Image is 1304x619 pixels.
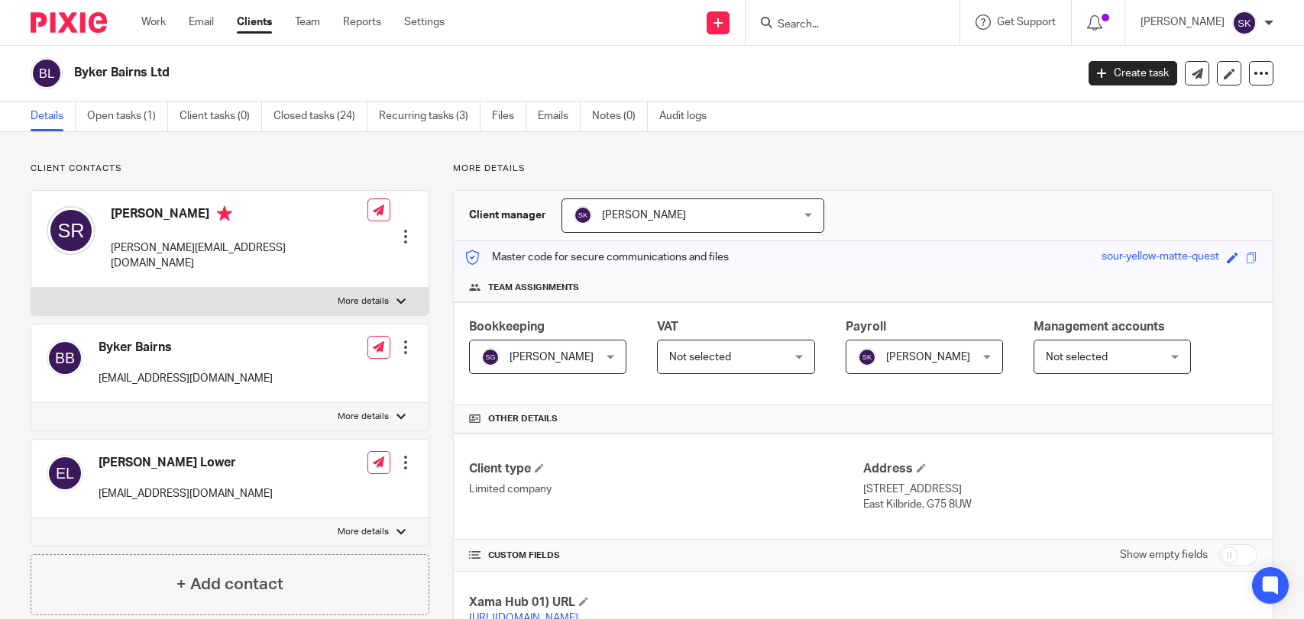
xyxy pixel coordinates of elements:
[592,102,648,131] a: Notes (0)
[469,461,863,477] h4: Client type
[99,371,273,386] p: [EMAIL_ADDRESS][DOMAIN_NAME]
[469,550,863,562] h4: CUSTOM FIELDS
[338,526,389,538] p: More details
[669,352,731,363] span: Not selected
[189,15,214,30] a: Email
[863,461,1257,477] h4: Address
[47,455,83,492] img: svg%3E
[1034,321,1165,333] span: Management accounts
[31,163,429,175] p: Client contacts
[31,102,76,131] a: Details
[217,206,232,221] i: Primary
[31,12,107,33] img: Pixie
[47,340,83,376] img: svg%3E
[338,295,389,308] p: More details
[338,411,389,423] p: More details
[776,18,914,32] input: Search
[492,102,526,131] a: Files
[1089,61,1177,85] a: Create task
[510,352,594,363] span: [PERSON_NAME]
[469,482,863,497] p: Limited company
[657,321,678,333] span: VAT
[180,102,262,131] a: Client tasks (0)
[858,348,876,366] img: svg%3E
[863,497,1257,512] p: East Kilbride, G75 8UW
[886,352,970,363] span: [PERSON_NAME]
[111,206,367,225] h4: [PERSON_NAME]
[1120,547,1208,563] label: Show empty fields
[74,65,867,81] h2: Byker Bairns Ltd
[488,413,558,425] span: Other details
[343,15,381,30] a: Reports
[469,321,545,333] span: Bookkeeping
[465,250,729,265] p: Master code for secure communications and files
[997,17,1056,27] span: Get Support
[488,282,579,294] span: Team assignments
[863,482,1257,497] p: [STREET_ADDRESS]
[453,163,1273,175] p: More details
[602,210,686,221] span: [PERSON_NAME]
[99,340,273,356] h4: Byker Bairns
[99,486,273,501] p: [EMAIL_ADDRESS][DOMAIN_NAME]
[481,348,500,366] img: svg%3E
[469,595,863,611] h4: Xama Hub 01) URL
[379,102,481,131] a: Recurring tasks (3)
[176,572,283,596] h4: + Add contact
[574,206,592,224] img: svg%3E
[659,102,718,131] a: Audit logs
[111,240,367,272] p: [PERSON_NAME][EMAIL_ADDRESS][DOMAIN_NAME]
[295,15,320,30] a: Team
[31,57,63,89] img: svg%3E
[141,15,166,30] a: Work
[1232,11,1257,35] img: svg%3E
[1046,352,1108,363] span: Not selected
[538,102,581,131] a: Emails
[404,15,445,30] a: Settings
[1141,15,1225,30] p: [PERSON_NAME]
[99,455,273,471] h4: [PERSON_NAME] Lower
[469,208,546,223] h3: Client manager
[846,321,886,333] span: Payroll
[1102,249,1219,266] div: sour-yellow-matte-quest
[273,102,367,131] a: Closed tasks (24)
[237,15,272,30] a: Clients
[87,102,168,131] a: Open tasks (1)
[47,206,95,255] img: svg%3E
